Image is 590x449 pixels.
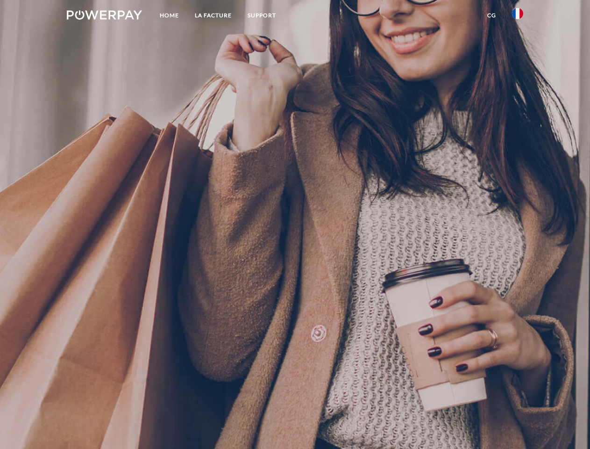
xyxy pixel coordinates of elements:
[187,7,240,24] a: LA FACTURE
[67,10,142,20] img: logo-powerpay-white.svg
[512,8,523,19] img: fr
[479,7,504,24] a: CG
[152,7,187,24] a: Home
[240,7,284,24] a: Support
